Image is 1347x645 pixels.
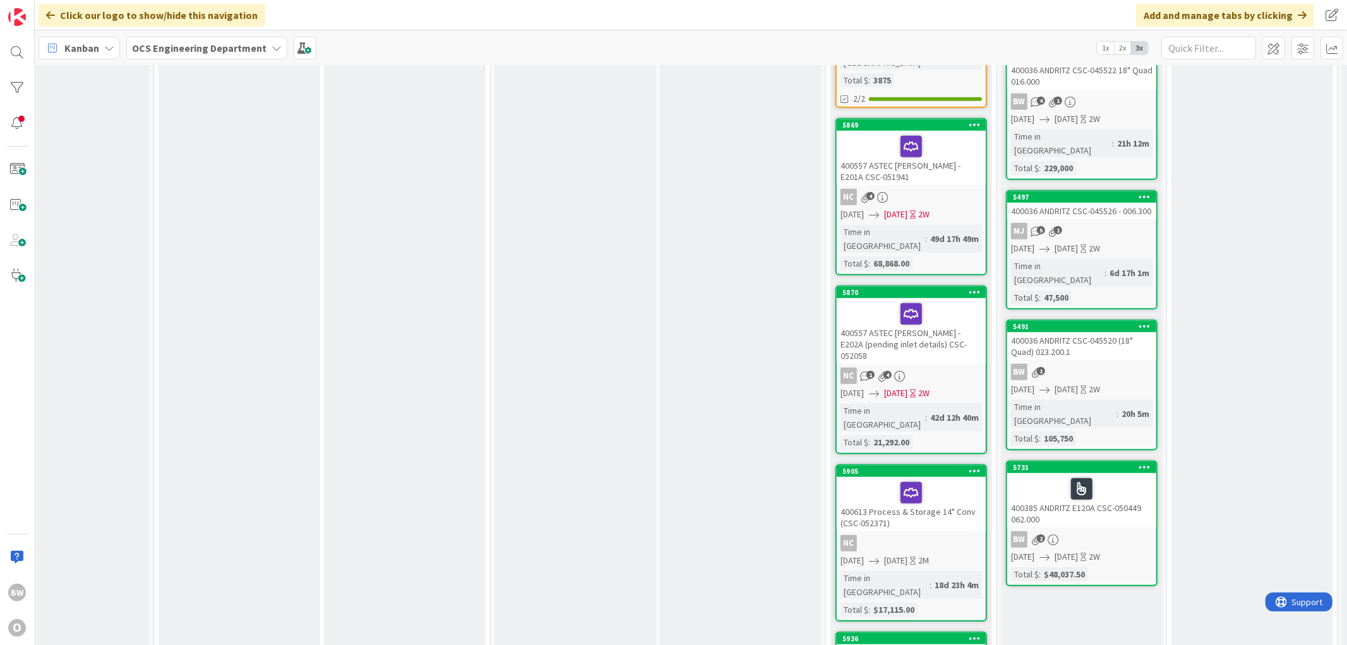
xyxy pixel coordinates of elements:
[1039,161,1041,175] span: :
[842,634,986,643] div: 5936
[1007,93,1156,110] div: BW
[27,2,57,17] span: Support
[1011,567,1039,581] div: Total $
[1007,223,1156,239] div: MJ
[1011,93,1027,110] div: BW
[1007,62,1156,90] div: 400036 ANDRITZ CSC-045522 18" Quad 016.000
[1007,531,1156,548] div: BW
[1007,473,1156,527] div: 400385 ANDRITZ E120A CSC-050449 062.000
[1054,97,1062,105] span: 1
[842,288,986,297] div: 5870
[1089,383,1100,396] div: 2W
[837,466,986,477] div: 5905
[841,554,864,567] span: [DATE]
[132,42,266,54] b: OCS Engineering Department
[930,578,931,592] span: :
[841,73,868,87] div: Total $
[1037,534,1045,543] span: 2
[1007,462,1156,527] div: 5731400385 ANDRITZ E120A CSC-050449 062.000
[1011,383,1034,396] span: [DATE]
[1011,259,1105,287] div: Time in [GEOGRAPHIC_DATA]
[837,368,986,384] div: NC
[1011,550,1034,564] span: [DATE]
[1106,266,1152,280] div: 6d 17h 1m
[868,603,870,617] span: :
[841,387,864,400] span: [DATE]
[1055,112,1078,126] span: [DATE]
[1011,364,1027,380] div: BW
[837,119,986,185] div: 5869400557 ASTEC [PERSON_NAME] - E201A CSC-051941
[884,208,907,221] span: [DATE]
[884,387,907,400] span: [DATE]
[1097,42,1114,54] span: 1x
[39,4,265,27] div: Click our logo to show/hide this navigation
[1007,321,1156,360] div: 5491400036 ANDRITZ CSC-045520 (18" Quad) 023.200.1
[1039,291,1041,304] span: :
[1007,51,1156,90] div: 400036 ANDRITZ CSC-045522 18" Quad 016.000
[1011,130,1112,157] div: Time in [GEOGRAPHIC_DATA]
[837,131,986,185] div: 400557 ASTEC [PERSON_NAME] - E201A CSC-051941
[1131,42,1148,54] span: 3x
[866,371,875,379] span: 1
[841,535,857,552] div: NC
[841,256,868,270] div: Total $
[1055,383,1078,396] span: [DATE]
[1041,161,1076,175] div: 229,000
[853,92,865,105] span: 2/2
[837,119,986,131] div: 5869
[1013,193,1156,202] div: 5497
[931,578,982,592] div: 18d 23h 4m
[1007,191,1156,203] div: 5497
[1041,291,1072,304] div: 47,500
[837,287,986,298] div: 5870
[1007,364,1156,380] div: BW
[1161,37,1256,59] input: Quick Filter...
[1118,407,1152,421] div: 20h 5m
[842,467,986,476] div: 5905
[1112,136,1114,150] span: :
[1089,242,1100,255] div: 2W
[842,121,986,130] div: 5869
[841,404,925,431] div: Time in [GEOGRAPHIC_DATA]
[1007,203,1156,219] div: 400036 ANDRITZ CSC-045526 - 006.300
[8,584,26,601] div: BW
[925,232,927,246] span: :
[1136,4,1314,27] div: Add and manage tabs by clicking
[1011,400,1117,428] div: Time in [GEOGRAPHIC_DATA]
[870,256,913,270] div: 68,868.00
[837,633,986,644] div: 5936
[1007,191,1156,219] div: 5497400036 ANDRITZ CSC-045526 - 006.300
[841,368,857,384] div: NC
[883,371,892,379] span: 4
[1011,291,1039,304] div: Total $
[1011,431,1039,445] div: Total $
[868,256,870,270] span: :
[927,411,982,425] div: 42d 12h 40m
[918,208,930,221] div: 2W
[1055,550,1078,564] span: [DATE]
[1114,136,1152,150] div: 21h 12m
[1039,431,1041,445] span: :
[1007,321,1156,332] div: 5491
[841,208,864,221] span: [DATE]
[8,619,26,637] div: O
[866,192,875,200] span: 4
[927,232,982,246] div: 49d 17h 49m
[64,40,99,56] span: Kanban
[837,477,986,531] div: 400613 Process & Storage 14" Conv (CSC-052371)
[1013,463,1156,472] div: 5731
[837,466,986,531] div: 5905400613 Process & Storage 14" Conv (CSC-052371)
[1089,112,1100,126] div: 2W
[870,435,913,449] div: 21,292.00
[1041,431,1076,445] div: 105,750
[841,435,868,449] div: Total $
[841,189,857,205] div: NC
[1011,223,1027,239] div: MJ
[1011,161,1039,175] div: Total $
[1037,97,1045,105] span: 4
[837,298,986,364] div: 400557 ASTEC [PERSON_NAME] - E202A (pending inlet details) CSC-052058
[918,554,929,567] div: 2M
[925,411,927,425] span: :
[1089,550,1100,564] div: 2W
[918,387,930,400] div: 2W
